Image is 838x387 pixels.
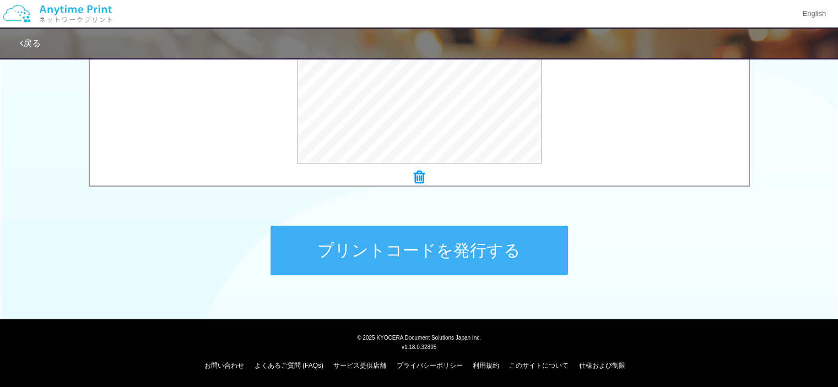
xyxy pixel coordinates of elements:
[255,362,323,369] a: よくあるご質問 (FAQs)
[402,344,436,350] span: v1.18.0.32895
[397,362,463,369] a: プライバシーポリシー
[333,362,386,369] a: サービス提供店舗
[271,226,568,275] button: プリントコードを発行する
[509,362,569,369] a: このサイトについて
[204,362,244,369] a: お問い合わせ
[357,334,481,341] span: © 2025 KYOCERA Document Solutions Japan Inc.
[20,39,41,48] a: 戻る
[473,362,499,369] a: 利用規約
[579,362,625,369] a: 仕様および制限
